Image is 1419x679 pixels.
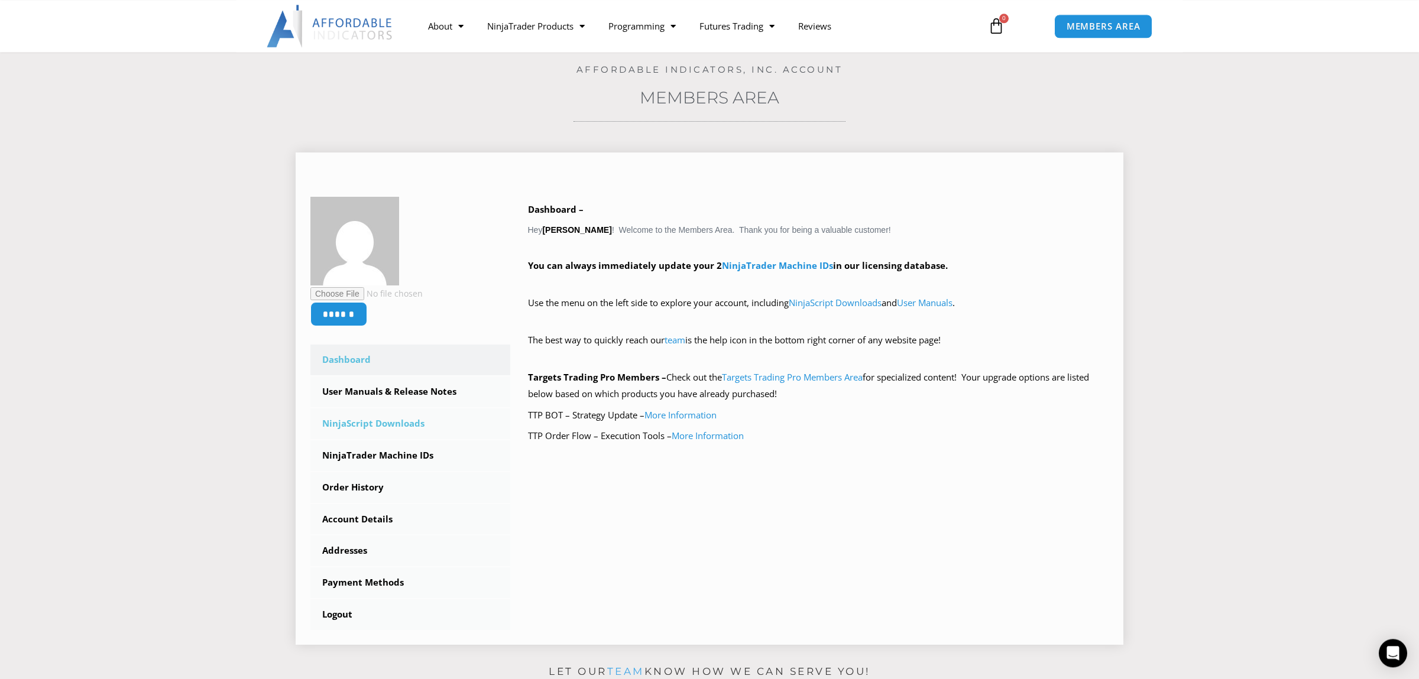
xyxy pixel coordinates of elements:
[310,345,510,375] a: Dashboard
[607,665,644,677] a: team
[1067,22,1141,31] span: MEMBERS AREA
[528,407,1109,424] p: TTP BOT – Strategy Update –
[528,369,1109,402] p: Check out the for specialized content! Your upgrade options are listed below based on which produ...
[1054,14,1153,38] a: MEMBERS AREA
[310,197,399,285] img: 15d586133e8fe7ed39120843a489452428f1db5394e87f8028702f3afd171974
[528,202,1109,444] div: Hey ! Welcome to the Members Area. Thank you for being a valuable customer!
[897,297,953,308] a: User Manuals
[528,371,666,383] strong: Targets Trading Pro Members –
[542,225,611,235] strong: [PERSON_NAME]
[665,334,685,346] a: team
[310,599,510,630] a: Logout
[310,440,510,471] a: NinjaTrader Machine IDs
[688,12,786,40] a: Futures Trading
[597,12,688,40] a: Programming
[528,332,1109,365] p: The best way to quickly reach our is the help icon in the bottom right corner of any website page!
[528,259,948,271] strong: You can always immediately update your 2 in our licensing database.
[310,376,510,407] a: User Manuals & Release Notes
[310,567,510,598] a: Payment Methods
[644,409,717,421] a: More Information
[310,408,510,439] a: NinjaScript Downloads
[310,472,510,503] a: Order History
[722,371,863,383] a: Targets Trading Pro Members Area
[310,345,510,630] nav: Account pages
[999,14,1009,23] span: 0
[310,504,510,535] a: Account Details
[416,12,475,40] a: About
[416,12,974,40] nav: Menu
[475,12,597,40] a: NinjaTrader Products
[786,12,843,40] a: Reviews
[1379,639,1407,667] div: Open Intercom Messenger
[528,295,1109,328] p: Use the menu on the left side to explore your account, including and .
[528,428,1109,444] p: TTP Order Flow – Execution Tools –
[640,87,779,108] a: Members Area
[722,259,833,271] a: NinjaTrader Machine IDs
[528,203,584,215] b: Dashboard –
[267,5,394,47] img: LogoAI | Affordable Indicators – NinjaTrader
[970,9,1022,43] a: 0
[789,297,882,308] a: NinjaScript Downloads
[672,430,744,441] a: More Information
[310,535,510,566] a: Addresses
[576,64,843,75] a: Affordable Indicators, Inc. Account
